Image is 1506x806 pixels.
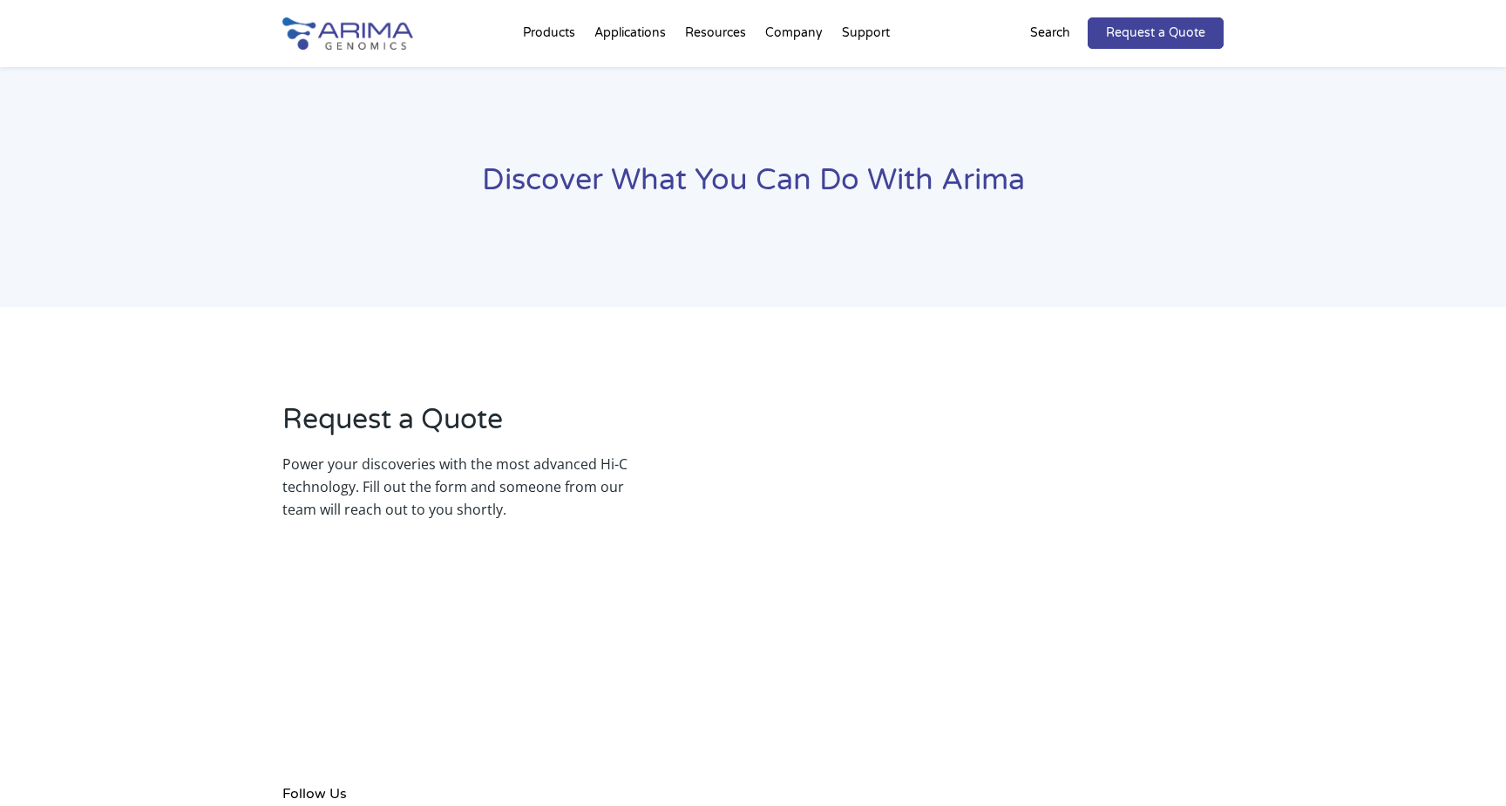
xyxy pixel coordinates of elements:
[282,453,627,521] p: Power your discoveries with the most advanced Hi-C technology. Fill out the form and someone from...
[1088,17,1224,49] a: Request a Quote
[282,400,627,453] h2: Request a Quote
[282,17,413,50] img: Arima-Genomics-logo
[282,161,1224,214] h1: Discover What You Can Do With Arima
[1030,22,1070,44] p: Search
